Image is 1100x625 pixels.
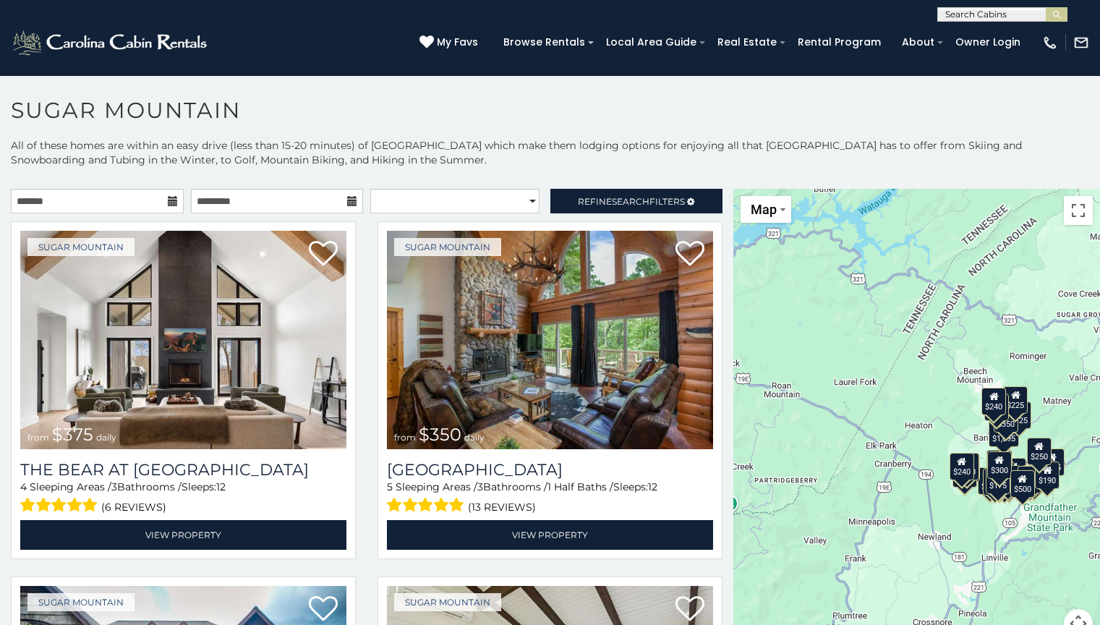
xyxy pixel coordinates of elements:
[394,593,501,611] a: Sugar Mountain
[954,452,979,480] div: $210
[955,454,979,482] div: $225
[599,31,704,54] a: Local Area Guide
[1003,386,1028,414] div: $225
[1035,461,1060,488] div: $190
[20,231,346,449] img: The Bear At Sugar Mountain
[27,593,135,611] a: Sugar Mountain
[1006,401,1031,429] div: $125
[578,196,685,207] span: Refine Filters
[949,452,973,480] div: $240
[1042,35,1058,51] img: phone-regular-white.png
[468,498,536,516] span: (13 reviews)
[20,460,346,480] a: The Bear At [GEOGRAPHIC_DATA]
[984,393,1008,420] div: $170
[27,238,135,256] a: Sugar Mountain
[111,480,117,493] span: 3
[20,480,27,493] span: 4
[986,450,1010,477] div: $190
[710,31,784,54] a: Real Estate
[751,202,777,217] span: Map
[675,239,704,270] a: Add to favorites
[1039,448,1064,476] div: $155
[985,467,1010,494] div: $175
[394,238,501,256] a: Sugar Mountain
[20,480,346,516] div: Sleeping Areas / Bathrooms / Sleeps:
[895,31,942,54] a: About
[477,480,483,493] span: 3
[948,31,1028,54] a: Owner Login
[550,189,723,213] a: RefineSearchFilters
[992,468,1016,496] div: $350
[52,424,93,445] span: $375
[437,35,478,50] span: My Favs
[993,404,1018,432] div: $350
[1073,35,1089,51] img: mail-regular-white.png
[419,35,482,51] a: My Favs
[1010,470,1034,498] div: $500
[1026,437,1051,464] div: $250
[952,459,977,487] div: $355
[387,231,713,449] a: Grouse Moor Lodge from $350 daily
[675,595,704,625] a: Add to favorites
[387,520,713,550] a: View Property
[1064,196,1093,225] button: Toggle fullscreen view
[387,460,713,480] a: [GEOGRAPHIC_DATA]
[387,231,713,449] img: Grouse Moor Lodge
[20,520,346,550] a: View Property
[1017,466,1041,493] div: $195
[464,432,485,443] span: daily
[101,498,166,516] span: (6 reviews)
[987,450,1012,477] div: $265
[790,31,888,54] a: Rental Program
[419,424,461,445] span: $350
[387,480,393,493] span: 5
[547,480,613,493] span: 1 Half Baths /
[983,467,1007,495] div: $155
[216,480,226,493] span: 12
[612,196,649,207] span: Search
[741,196,791,223] button: Change map style
[11,28,211,57] img: White-1-2.png
[988,420,1018,447] div: $1,095
[309,595,338,625] a: Add to favorites
[96,432,116,443] span: daily
[394,432,416,443] span: from
[1001,458,1026,485] div: $200
[20,231,346,449] a: The Bear At Sugar Mountain from $375 daily
[27,432,49,443] span: from
[648,480,657,493] span: 12
[387,480,713,516] div: Sleeping Areas / Bathrooms / Sleeps:
[387,460,713,480] h3: Grouse Moor Lodge
[981,388,1006,415] div: $240
[496,31,592,54] a: Browse Rentals
[309,239,338,270] a: Add to favorites
[20,460,346,480] h3: The Bear At Sugar Mountain
[986,451,1011,478] div: $300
